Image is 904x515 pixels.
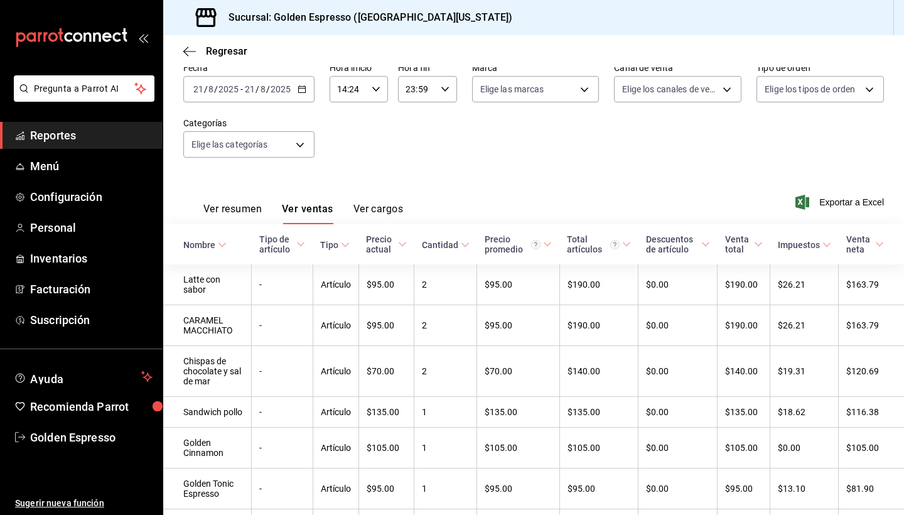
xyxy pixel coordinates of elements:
td: Artículo [313,305,358,346]
td: $95.00 [358,469,414,509]
td: $0.00 [638,469,718,509]
td: 1 [414,397,477,428]
td: $0.00 [638,428,718,469]
span: Regresar [206,45,247,57]
span: Nombre [183,240,227,250]
td: $140.00 [718,346,770,397]
svg: El total artículos considera cambios de precios en los artículos así como costos adicionales por ... [610,240,620,249]
label: Canal de venta [614,63,741,72]
td: CARAMEL MACCHIATO [163,305,252,346]
span: Cantidad [422,240,470,250]
span: / [256,84,259,94]
div: Tipo de artículo [259,234,294,254]
td: $190.00 [559,305,638,346]
td: $95.00 [477,305,560,346]
span: Elige las categorías [191,138,268,151]
td: - [252,428,313,469]
td: - [252,346,313,397]
td: Latte con sabor [163,264,252,305]
td: $135.00 [477,397,560,428]
td: Sandwich pollo [163,397,252,428]
td: Golden Cinnamon [163,428,252,469]
span: - [240,84,243,94]
td: $95.00 [477,264,560,305]
span: Elige los tipos de orden [765,83,855,95]
h3: Sucursal: Golden Espresso ([GEOGRAPHIC_DATA][US_STATE]) [218,10,512,25]
td: $116.38 [839,397,904,428]
input: -- [208,84,214,94]
input: ---- [270,84,291,94]
td: $95.00 [477,469,560,509]
div: Descuentos de artículo [646,234,699,254]
span: Descuentos de artículo [646,234,710,254]
td: - [252,397,313,428]
td: $190.00 [559,264,638,305]
td: $70.00 [358,346,414,397]
div: Impuestos [778,240,820,250]
td: Artículo [313,264,358,305]
td: $95.00 [358,305,414,346]
label: Hora inicio [330,63,388,72]
td: $95.00 [718,469,770,509]
td: $163.79 [839,305,904,346]
span: Venta neta [846,234,884,254]
label: Fecha [183,63,315,72]
td: $135.00 [559,397,638,428]
span: Tipo de artículo [259,234,305,254]
td: Artículo [313,397,358,428]
td: $120.69 [839,346,904,397]
td: $105.00 [477,428,560,469]
td: - [252,305,313,346]
input: ---- [218,84,239,94]
div: Total artículos [567,234,620,254]
td: $105.00 [718,428,770,469]
span: Recomienda Parrot [30,398,153,415]
span: Impuestos [778,240,831,250]
td: $26.21 [770,264,839,305]
td: 2 [414,305,477,346]
input: -- [244,84,256,94]
span: Facturación [30,281,153,298]
td: 2 [414,346,477,397]
td: $135.00 [358,397,414,428]
button: Exportar a Excel [798,195,884,210]
td: $190.00 [718,305,770,346]
span: Reportes [30,127,153,144]
td: 1 [414,469,477,509]
td: $190.00 [718,264,770,305]
div: Cantidad [422,240,458,250]
div: Nombre [183,240,215,250]
button: Ver resumen [203,203,262,224]
span: Menú [30,158,153,175]
span: Precio promedio [485,234,552,254]
div: navigation tabs [203,203,403,224]
span: Total artículos [567,234,631,254]
td: $26.21 [770,305,839,346]
td: $0.00 [638,264,718,305]
span: / [214,84,218,94]
div: Venta neta [846,234,873,254]
td: 1 [414,428,477,469]
td: $18.62 [770,397,839,428]
span: Tipo [320,240,350,250]
div: Venta total [725,234,751,254]
td: 2 [414,264,477,305]
input: -- [260,84,266,94]
button: Ver cargos [353,203,404,224]
span: / [204,84,208,94]
td: Golden Tonic Espresso [163,469,252,509]
td: $163.79 [839,264,904,305]
td: $0.00 [638,305,718,346]
td: $105.00 [839,428,904,469]
svg: Precio promedio = Total artículos / cantidad [531,240,541,249]
span: Elige las marcas [480,83,544,95]
span: Sugerir nueva función [15,497,153,510]
td: $135.00 [718,397,770,428]
span: Inventarios [30,250,153,267]
button: open_drawer_menu [138,33,148,43]
td: $0.00 [770,428,839,469]
div: Precio actual [366,234,395,254]
td: $95.00 [358,264,414,305]
span: / [266,84,270,94]
span: Golden Espresso [30,429,153,446]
